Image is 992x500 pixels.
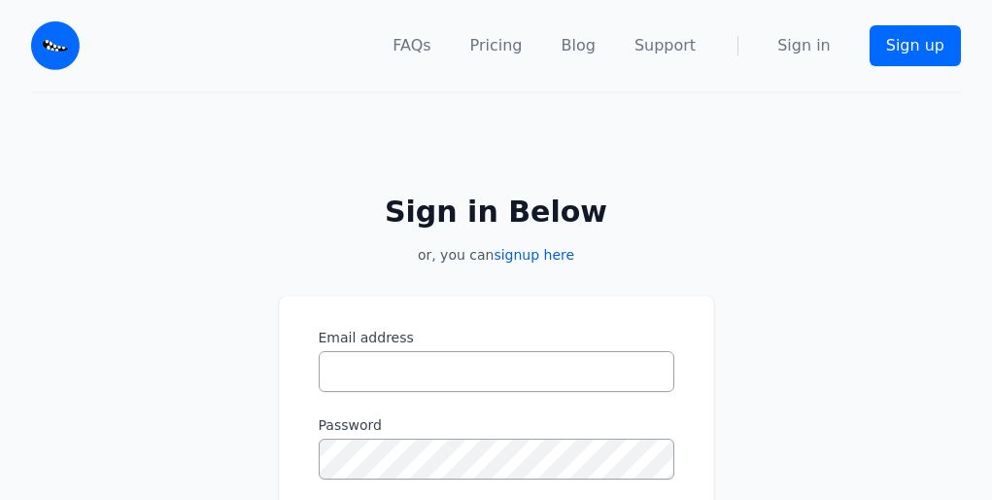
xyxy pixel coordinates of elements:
a: Sign up [870,25,961,66]
img: Email Monster [31,21,80,70]
label: Password [319,415,674,435]
a: Blog [562,34,596,57]
a: Support [634,34,696,57]
a: Pricing [470,34,523,57]
label: Email address [319,328,674,347]
a: Sign in [777,34,831,57]
p: or, you can [279,245,714,265]
h2: Sign in Below [279,195,714,230]
a: FAQs [393,34,430,57]
a: signup here [494,247,574,263]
